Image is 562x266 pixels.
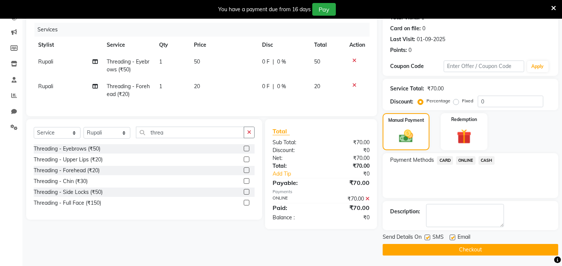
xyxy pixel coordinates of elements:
span: Rupali [38,83,53,90]
label: Manual Payment [388,117,424,124]
div: ₹0 [321,146,376,154]
div: Threading - Forehead (₹20) [34,167,100,174]
div: ₹70.00 [321,154,376,162]
span: Threading - Eyebrows (₹50) [107,58,149,73]
span: 1 [159,83,162,90]
div: Coupon Code [390,62,444,70]
div: You have a payment due from 16 days [218,6,311,13]
span: CARD [437,156,453,165]
div: Net: [267,154,321,162]
div: ₹0 [321,214,376,222]
div: Discount: [390,98,413,106]
span: 0 F [262,58,270,66]
div: ₹70.00 [321,203,376,212]
th: Action [345,37,370,53]
th: Service [102,37,155,53]
div: 0 [408,46,411,54]
th: Stylist [34,37,102,53]
div: Total: [267,162,321,170]
span: 1 [159,58,162,65]
span: ONLINE [456,156,476,165]
div: Sub Total: [267,139,321,146]
input: Enter Offer / Coupon Code [444,61,524,72]
img: _cash.svg [395,128,417,144]
span: 0 F [262,83,270,90]
div: Services [34,23,375,37]
span: Payment Methods [390,156,434,164]
div: Threading - Full Face (₹150) [34,199,101,207]
div: Paid: [267,203,321,212]
button: Pay [312,3,336,16]
div: Threading - Upper Lips (₹20) [34,156,103,164]
div: Threading - Side Locks (₹50) [34,188,103,196]
label: Percentage [426,98,450,104]
div: Payable: [267,178,321,187]
span: Email [458,233,470,242]
div: Description: [390,208,420,216]
div: ONLINE [267,195,321,203]
span: 50 [194,58,200,65]
input: Search or Scan [136,127,244,138]
span: | [273,83,274,90]
span: Total [273,127,290,135]
div: Balance : [267,214,321,222]
div: ₹70.00 [321,162,376,170]
span: 20 [314,83,320,90]
th: Price [189,37,258,53]
span: Rupali [38,58,53,65]
div: ₹0 [330,170,376,178]
div: Last Visit: [390,35,415,43]
th: Total [310,37,345,53]
th: Qty [155,37,189,53]
div: Payments [273,189,370,195]
div: Card on file: [390,25,421,33]
div: Threading - Chin (₹30) [34,177,88,185]
div: ₹70.00 [321,195,376,203]
span: | [273,58,274,66]
div: Service Total: [390,85,424,93]
span: 0 % [277,58,286,66]
span: 0 % [277,83,286,90]
span: 20 [194,83,200,90]
button: Checkout [383,244,558,256]
th: Disc [258,37,310,53]
div: 0 [422,25,425,33]
div: Threading - Eyebrows (₹50) [34,145,100,153]
button: Apply [527,61,549,72]
div: Points: [390,46,407,54]
img: _gift.svg [452,127,476,146]
div: Discount: [267,146,321,154]
a: Add Tip [267,170,330,178]
label: Fixed [462,98,473,104]
div: ₹70.00 [321,139,376,146]
span: Send Details On [383,233,422,242]
span: CASH [479,156,495,165]
span: 50 [314,58,320,65]
div: 01-09-2025 [417,35,445,43]
div: ₹70.00 [321,178,376,187]
div: ₹70.00 [427,85,444,93]
label: Redemption [451,116,477,123]
span: Threading - Forehead (₹20) [107,83,150,98]
span: SMS [432,233,444,242]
